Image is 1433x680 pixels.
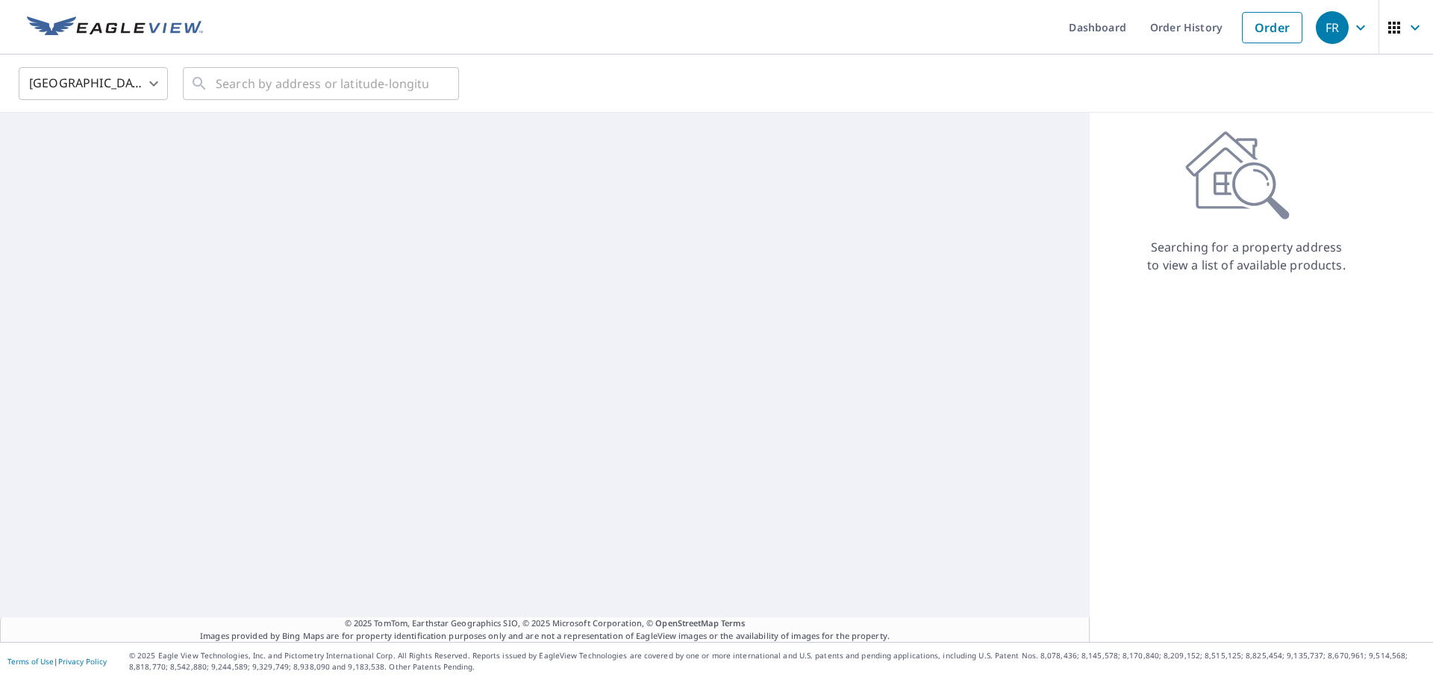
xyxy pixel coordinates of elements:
[7,656,54,667] a: Terms of Use
[58,656,107,667] a: Privacy Policy
[721,617,746,628] a: Terms
[1146,238,1346,274] p: Searching for a property address to view a list of available products.
[345,617,746,630] span: © 2025 TomTom, Earthstar Geographics SIO, © 2025 Microsoft Corporation, ©
[1316,11,1349,44] div: FR
[129,650,1426,673] p: © 2025 Eagle View Technologies, Inc. and Pictometry International Corp. All Rights Reserved. Repo...
[19,63,168,105] div: [GEOGRAPHIC_DATA]
[1242,12,1302,43] a: Order
[27,16,203,39] img: EV Logo
[216,63,428,105] input: Search by address or latitude-longitude
[7,657,107,666] p: |
[655,617,718,628] a: OpenStreetMap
